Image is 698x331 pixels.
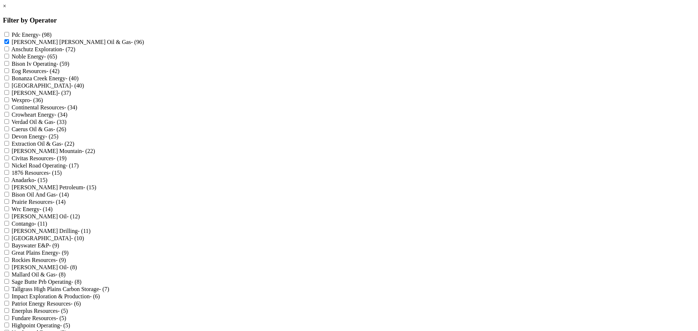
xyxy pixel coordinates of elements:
span: - (98) [39,32,52,38]
span: - (8) [55,271,65,278]
label: Great Plains Energy [12,250,69,256]
label: [PERSON_NAME] Petroleum [12,184,96,190]
span: - (11) [78,228,91,234]
label: [PERSON_NAME] [12,90,71,96]
label: Crowheart Energy [12,112,67,118]
label: Wrc Energy [12,206,53,212]
span: - (8) [67,264,77,270]
span: - (22) [61,141,74,147]
label: Noble Energy [12,53,57,60]
span: - (34) [64,104,77,110]
label: Anschutz Exploration [11,46,75,52]
span: - (5) [56,315,66,321]
label: Bonanza Creek Energy [12,75,79,81]
span: - (14) [40,206,53,212]
span: - (37) [58,90,71,96]
label: Rockies Resources [12,257,66,263]
span: - (5) [58,308,68,314]
label: Fundare Resources [12,315,66,321]
span: - (9) [49,242,59,249]
span: - (7) [99,286,109,292]
label: Bayswater E&P [12,242,59,249]
label: [GEOGRAPHIC_DATA] [12,82,84,89]
span: - (6) [90,293,100,299]
span: - (6) [71,300,81,307]
label: Bison Oil And Gas [12,191,69,198]
label: Anadarko [11,177,47,183]
span: - (9) [59,250,69,256]
span: - (34) [54,112,67,118]
label: Sage Butte Prb Operating [12,279,81,285]
span: - (22) [82,148,95,154]
span: - (19) [53,155,67,161]
label: [PERSON_NAME] [PERSON_NAME] Oil & Gas [12,39,144,45]
label: Highpoint Operating [12,322,70,328]
label: Patriot Energy Resources [12,300,81,307]
label: Eog Resources [12,68,60,74]
label: Wexpro [12,97,43,103]
span: - (33) [53,119,67,125]
span: - (59) [56,61,69,67]
span: - (96) [131,39,144,45]
span: - (26) [53,126,66,132]
span: - (11) [34,221,47,227]
label: Tallgrass High Plains Carbon Storage [12,286,109,292]
span: - (65) [44,53,57,60]
span: - (40) [71,82,84,89]
a: × [3,3,6,9]
label: Caerus Oil & Gas [12,126,66,132]
span: - (15) [49,170,62,176]
label: [GEOGRAPHIC_DATA] [12,235,84,241]
span: - (14) [52,199,65,205]
h3: Filter by Operator [3,16,695,24]
span: - (5) [60,322,70,328]
label: [PERSON_NAME] Oil [12,213,80,219]
label: 1876 Resources [12,170,62,176]
label: [PERSON_NAME] Drilling [12,228,91,234]
span: - (15) [83,184,96,190]
label: Impact Exploration & Production [12,293,100,299]
label: [PERSON_NAME] Mountain [12,148,95,154]
span: - (72) [62,46,75,52]
label: Prairie Resources [12,199,65,205]
span: - (25) [45,133,59,140]
label: Nickel Road Operating [12,162,79,169]
span: - (9) [56,257,66,263]
span: - (14) [56,191,69,198]
label: Verdad Oil & Gas [12,119,67,125]
label: Civitas Resources [12,155,67,161]
span: - (42) [47,68,60,74]
span: - (10) [71,235,84,241]
span: - (36) [30,97,43,103]
label: Continental Resources [12,104,77,110]
label: Bison Iv Operating [12,61,69,67]
span: - (12) [67,213,80,219]
label: [PERSON_NAME] Oil [12,264,77,270]
span: - (8) [71,279,81,285]
span: - (40) [65,75,79,81]
label: Pdc Energy [12,32,52,38]
label: Devon Energy [12,133,59,140]
span: - (17) [65,162,79,169]
label: Extraction Oil & Gas [12,141,74,147]
label: Mallard Oil & Gas [12,271,65,278]
span: - (15) [34,177,47,183]
label: Enerplus Resources [12,308,68,314]
label: Contango [12,221,47,227]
